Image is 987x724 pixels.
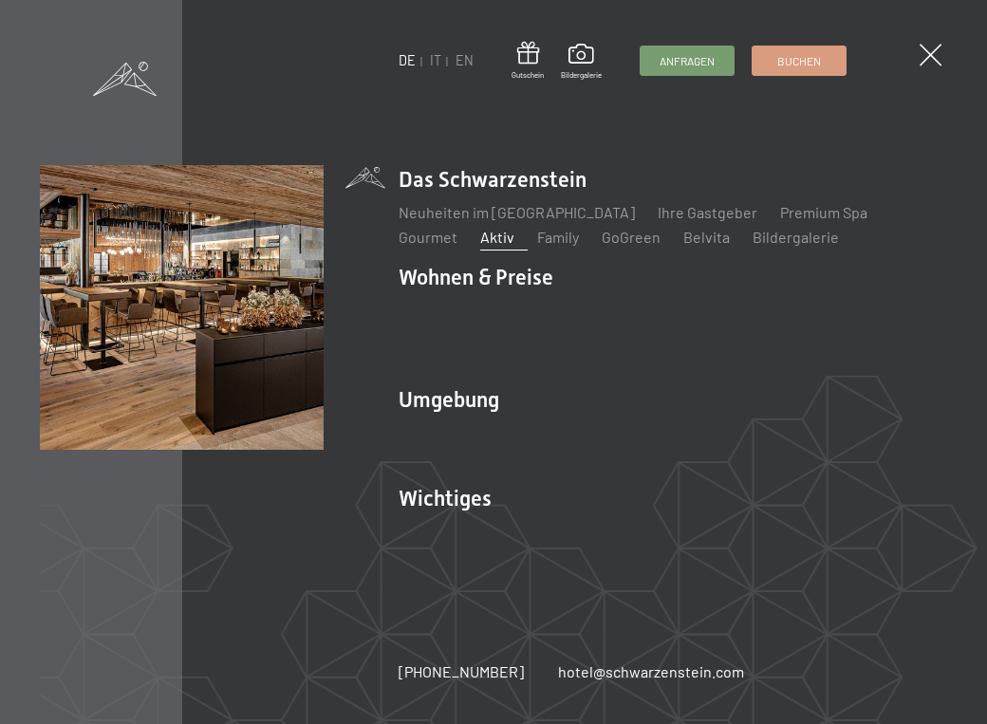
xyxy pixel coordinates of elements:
[561,70,602,81] span: Bildergalerie
[658,203,757,221] a: Ihre Gastgeber
[399,203,635,221] a: Neuheiten im [GEOGRAPHIC_DATA]
[512,70,544,81] span: Gutschein
[512,42,544,81] a: Gutschein
[456,52,474,68] a: EN
[777,53,821,69] span: Buchen
[399,228,457,246] a: Gourmet
[753,46,846,75] a: Buchen
[641,46,734,75] a: Anfragen
[480,228,514,246] a: Aktiv
[399,662,524,680] span: [PHONE_NUMBER]
[683,228,730,246] a: Belvita
[660,53,715,69] span: Anfragen
[558,661,744,682] a: hotel@schwarzenstein.com
[753,228,839,246] a: Bildergalerie
[602,228,661,246] a: GoGreen
[780,203,867,221] a: Premium Spa
[430,52,441,68] a: IT
[561,44,602,80] a: Bildergalerie
[537,228,579,246] a: Family
[399,52,416,68] a: DE
[399,661,524,682] a: [PHONE_NUMBER]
